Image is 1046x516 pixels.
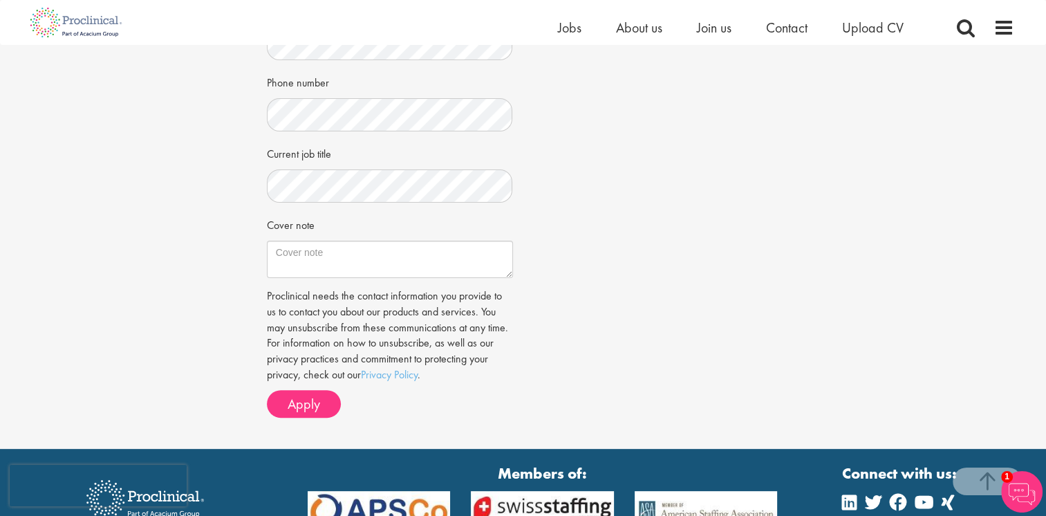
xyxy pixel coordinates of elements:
[267,71,329,91] label: Phone number
[10,465,187,506] iframe: reCAPTCHA
[361,367,418,382] a: Privacy Policy
[267,390,341,418] button: Apply
[766,19,807,37] a: Contact
[267,213,315,234] label: Cover note
[1001,471,1043,513] img: Chatbot
[558,19,581,37] a: Jobs
[308,463,778,484] strong: Members of:
[267,288,513,383] p: Proclinical needs the contact information you provide to us to contact you about our products and...
[1001,471,1013,483] span: 1
[842,19,904,37] a: Upload CV
[616,19,662,37] a: About us
[697,19,731,37] a: Join us
[267,142,331,163] label: Current job title
[842,463,960,484] strong: Connect with us:
[288,395,320,413] span: Apply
